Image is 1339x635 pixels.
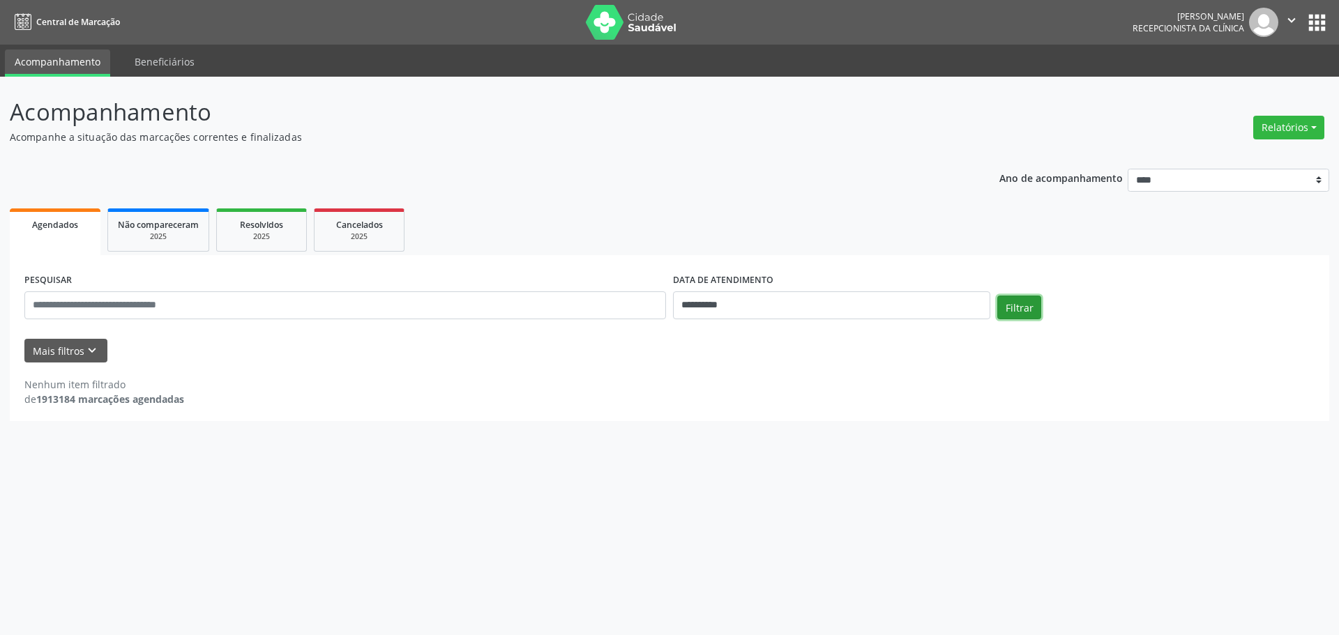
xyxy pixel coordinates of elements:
[999,169,1123,186] p: Ano de acompanhamento
[5,49,110,77] a: Acompanhamento
[24,270,72,291] label: PESQUISAR
[1253,116,1324,139] button: Relatórios
[32,219,78,231] span: Agendados
[1249,8,1278,37] img: img
[227,231,296,242] div: 2025
[336,219,383,231] span: Cancelados
[324,231,394,242] div: 2025
[10,10,120,33] a: Central de Marcação
[10,130,933,144] p: Acompanhe a situação das marcações correntes e finalizadas
[240,219,283,231] span: Resolvidos
[84,343,100,358] i: keyboard_arrow_down
[118,219,199,231] span: Não compareceram
[36,16,120,28] span: Central de Marcação
[10,95,933,130] p: Acompanhamento
[1278,8,1305,37] button: 
[997,296,1041,319] button: Filtrar
[1133,22,1244,34] span: Recepcionista da clínica
[1305,10,1329,35] button: apps
[36,392,184,406] strong: 1913184 marcações agendadas
[118,231,199,242] div: 2025
[673,270,773,291] label: DATA DE ATENDIMENTO
[24,377,184,392] div: Nenhum item filtrado
[24,392,184,406] div: de
[1284,13,1299,28] i: 
[24,339,107,363] button: Mais filtroskeyboard_arrow_down
[125,49,204,74] a: Beneficiários
[1133,10,1244,22] div: [PERSON_NAME]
